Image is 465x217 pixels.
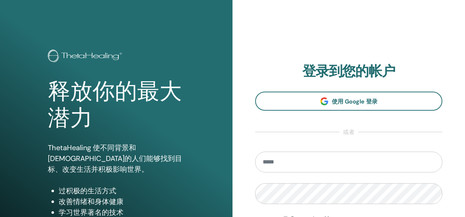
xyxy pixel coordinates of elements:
[48,142,185,175] p: ThetaHealing 使不同背景和[DEMOGRAPHIC_DATA]的人们能够找到目标、改变生活并积极影响世界。
[59,185,185,196] li: 过积极的生活方式
[59,196,185,207] li: 改善情绪和身体健康
[255,63,442,80] h2: 登录到您的帐户
[255,92,442,111] a: 使用 Google 登录
[339,128,358,137] span: 或者
[48,78,185,132] h1: 释放你的最大潜力
[332,98,378,105] span: 使用 Google 登录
